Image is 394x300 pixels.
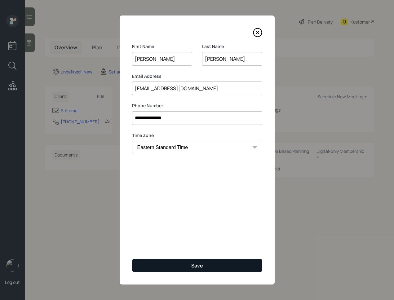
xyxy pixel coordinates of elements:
[132,103,262,109] label: Phone Number
[202,43,262,50] label: Last Name
[191,262,203,269] div: Save
[132,43,192,50] label: First Name
[132,73,262,79] label: Email Address
[132,259,262,272] button: Save
[132,132,262,139] label: Time Zone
